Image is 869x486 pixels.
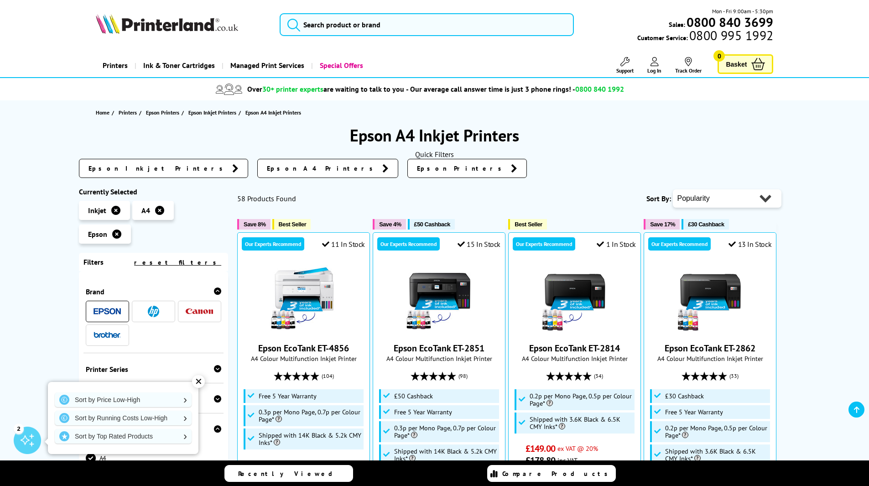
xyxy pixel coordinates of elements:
a: Printerland Logo [96,14,269,36]
a: Epson EcoTank ET-2814 [529,342,620,354]
span: Shipped with 14K Black & 5.2k CMY Inks* [394,448,497,462]
span: Free 5 Year Warranty [394,408,452,416]
img: Epson EcoTank ET-2814 [541,265,609,333]
span: Shipped with 14K Black & 5.2k CMY Inks* [259,432,362,446]
a: Support [616,57,634,74]
img: Epson [94,308,121,315]
h1: Epson A4 Inkjet Printers [79,125,791,146]
a: Track Order [675,57,702,74]
span: 0.3p per Mono Page, 0.7p per Colour Page* [259,408,362,423]
span: Epson A4 Printers [267,164,378,173]
span: Epson [88,230,107,239]
a: Home [96,108,112,117]
div: 15 In Stock [458,240,500,249]
a: Canon [186,306,213,317]
span: £149.00 [526,443,555,455]
a: reset filters [134,258,221,267]
span: £30 Cashback [688,221,724,228]
span: Save 4% [379,221,401,228]
a: Epson EcoTank ET-2851 [405,326,474,335]
a: Epson Printers [407,159,527,178]
span: 30+ printer experts [262,84,323,94]
span: A4 Colour Multifunction Inkjet Printer [649,354,771,363]
span: Shipped with 3.6K Black & 6.5K CMY Inks* [530,416,633,430]
button: Best Seller [508,219,547,230]
a: 0800 840 3699 [685,18,773,26]
span: Best Seller [279,221,307,228]
div: Printer Series [86,365,222,374]
a: Special Offers [311,54,370,77]
a: Epson [94,306,121,317]
span: 0.2p per Mono Page, 0.5p per Colour Page* [665,424,768,439]
a: Epson EcoTank ET-2814 [541,326,609,335]
button: Save 8% [237,219,270,230]
span: (34) [594,367,603,385]
span: Sort By: [646,194,671,203]
span: Customer Service: [637,31,773,42]
b: 0800 840 3699 [687,14,773,31]
button: £50 Cashback [408,219,455,230]
span: Save 8% [244,221,265,228]
a: Epson EcoTank ET-2851 [394,342,484,354]
div: 11 In Stock [322,240,365,249]
div: 13 In Stock [729,240,771,249]
span: Ink & Toner Cartridges [143,54,215,77]
span: Epson Inkjet Printers [88,164,228,173]
span: 0800 840 1992 [575,84,624,94]
span: A4 Colour Multifunction Inkjet Printer [378,354,500,363]
span: £281.64 [255,459,284,470]
a: Epson EcoTank ET-4856 [270,326,338,335]
span: Filters [83,257,104,267]
span: 0.3p per Mono Page, 0.7p per Colour Page* [394,424,497,439]
span: 0.2p per Mono Page, 0.5p per Colour Page* [530,392,633,407]
span: 0 [713,50,725,62]
span: ex VAT @ 20% [557,444,598,453]
a: Ink & Toner Cartridges [135,54,222,77]
span: Inkjet [88,206,106,215]
button: Best Seller [272,219,311,230]
span: inc VAT [557,456,578,465]
span: Free 5 Year Warranty [665,408,723,416]
a: Epson Inkjet Printers [188,108,239,117]
a: Epson EcoTank ET-4856 [258,342,349,354]
span: A4 [141,206,150,215]
span: £50 Cashback [394,392,433,400]
img: Epson EcoTank ET-4856 [270,265,338,333]
input: Search product or brand [280,13,574,36]
a: Epson EcoTank ET-2862 [665,342,755,354]
span: Epson Inkjet Printers [188,108,236,117]
span: Recently Viewed [238,470,342,478]
a: Sort by Top Rated Products [55,429,192,444]
span: Free 5 Year Warranty [259,392,317,400]
span: £50 Cashback [414,221,450,228]
a: Compare Products [487,465,616,482]
span: Epson A4 Inkjet Printers [245,109,301,116]
span: - Our average call answer time is just 3 phone rings! - [406,84,624,94]
span: Basket [726,58,747,70]
a: Printers [119,108,139,117]
a: Brother [94,329,121,341]
a: Basket 0 [718,54,773,74]
span: (33) [729,367,739,385]
button: Save 4% [373,219,406,230]
span: (104) [322,367,334,385]
button: Save 17% [644,219,680,230]
div: Our Experts Recommend [513,237,575,251]
span: Compare Products [502,470,613,478]
span: 0800 995 1992 [688,31,773,40]
img: Epson EcoTank ET-2862 [676,265,744,333]
span: Support [616,67,634,74]
a: Epson Printers [146,108,182,117]
span: Over are waiting to talk to you [247,84,404,94]
span: Sales: [669,20,685,29]
span: £178.80 [526,455,555,466]
a: Managed Print Services [222,54,311,77]
a: Sort by Price Low-High [55,392,192,407]
span: Shipped with 3.6K Black & 6.5K CMY Inks* [665,448,768,462]
span: Epson Printers [146,108,179,117]
div: ✕ [192,375,205,388]
div: Our Experts Recommend [377,237,440,251]
span: (98) [458,367,468,385]
a: Log In [647,57,661,74]
img: Canon [186,308,213,314]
